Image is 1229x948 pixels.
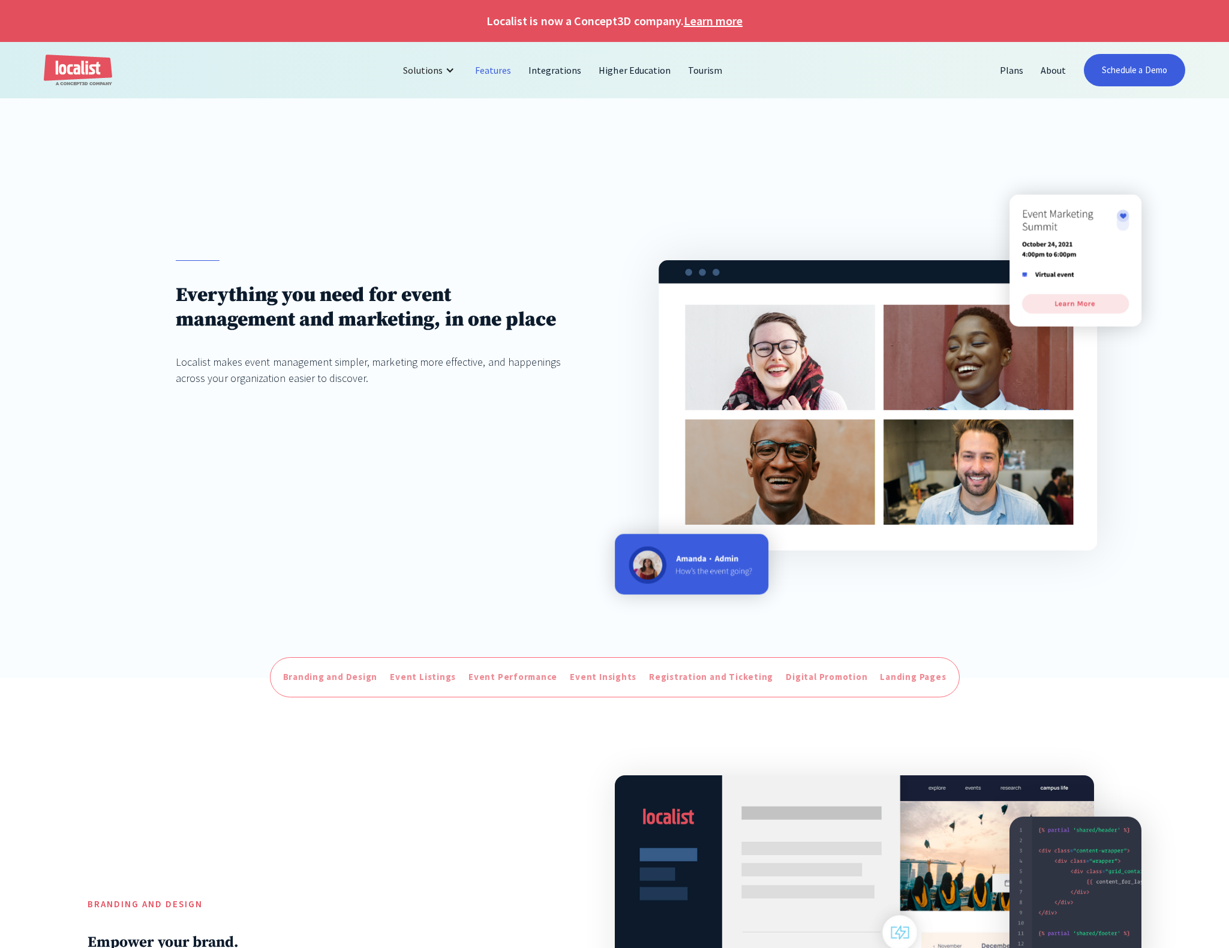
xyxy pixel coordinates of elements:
[680,56,731,85] a: Tourism
[646,667,776,687] a: Registration and Ticketing
[403,63,443,77] div: Solutions
[1032,56,1075,85] a: About
[877,667,949,687] a: Landing Pages
[176,283,571,332] h1: Everything you need for event management and marketing, in one place
[394,56,467,85] div: Solutions
[590,56,680,85] a: Higher Education
[1084,54,1185,86] a: Schedule a Demo
[390,670,456,684] div: Event Listings
[880,670,946,684] div: Landing Pages
[88,898,570,911] h5: Branding and Design
[468,670,557,684] div: Event Performance
[176,354,571,386] div: Localist makes event management simpler, marketing more effective, and happenings across your org...
[786,670,867,684] div: Digital Promotion
[520,56,590,85] a: Integrations
[783,667,870,687] a: Digital Promotion
[684,12,743,30] a: Learn more
[467,56,520,85] a: Features
[649,670,773,684] div: Registration and Ticketing
[465,667,560,687] a: Event Performance
[570,670,636,684] div: Event Insights
[991,56,1032,85] a: Plans
[44,55,112,86] a: home
[567,667,639,687] a: Event Insights
[280,667,381,687] a: Branding and Design
[283,670,378,684] div: Branding and Design
[387,667,459,687] a: Event Listings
